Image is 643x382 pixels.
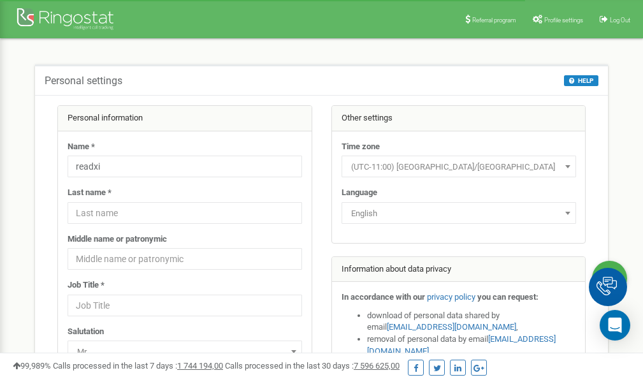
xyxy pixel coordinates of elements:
[68,156,302,177] input: Name
[346,205,572,223] span: English
[367,334,576,357] li: removal of personal data by email ,
[332,257,586,283] div: Information about data privacy
[13,361,51,371] span: 99,989%
[177,361,223,371] u: 1 744 194,00
[367,310,576,334] li: download of personal data shared by email ,
[544,17,583,24] span: Profile settings
[68,233,167,246] label: Middle name or patronymic
[68,141,95,153] label: Name *
[68,248,302,270] input: Middle name or patronymic
[427,292,475,302] a: privacy policy
[68,341,302,362] span: Mr.
[342,156,576,177] span: (UTC-11:00) Pacific/Midway
[68,202,302,224] input: Last name
[342,202,576,224] span: English
[68,279,105,291] label: Job Title *
[58,106,312,131] div: Personal information
[354,361,400,371] u: 7 596 625,00
[332,106,586,131] div: Other settings
[610,17,630,24] span: Log Out
[225,361,400,371] span: Calls processed in the last 30 days :
[72,343,298,361] span: Mr.
[600,310,630,341] div: Open Intercom Messenger
[68,295,302,316] input: Job Title
[472,17,516,24] span: Referral program
[342,141,380,153] label: Time zone
[45,75,122,87] h5: Personal settings
[387,322,516,332] a: [EMAIL_ADDRESS][DOMAIN_NAME]
[68,326,104,338] label: Salutation
[346,158,572,176] span: (UTC-11:00) Pacific/Midway
[342,187,377,199] label: Language
[68,187,112,199] label: Last name *
[53,361,223,371] span: Calls processed in the last 7 days :
[477,292,538,302] strong: you can request:
[342,292,425,302] strong: In accordance with our
[564,75,598,86] button: HELP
